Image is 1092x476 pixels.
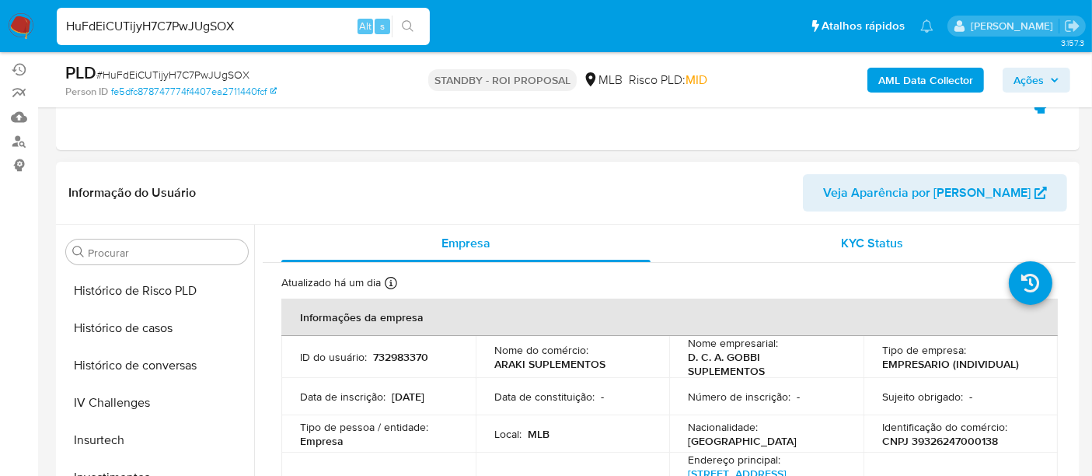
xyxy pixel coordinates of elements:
p: Empresa [300,434,344,448]
p: - [969,390,972,404]
b: PLD [65,60,96,85]
p: ID do usuário : [300,350,367,364]
span: # HuFdEiCUTijyH7C7PwJUgSOX [96,67,249,82]
button: Insurtech [60,422,254,459]
span: Veja Aparência por [PERSON_NAME] [823,174,1031,212]
button: Histórico de casos [60,310,254,347]
p: Local : [494,427,522,441]
a: Notificações [920,19,933,33]
button: search-icon [392,16,424,37]
a: fe5dfc878747774f4407ea2711440fcf [111,85,277,99]
p: - [797,390,800,404]
span: s [380,19,385,33]
button: Histórico de Risco PLD [60,272,254,310]
p: EMPRESARIO (INDIVIDUAL) [882,357,1019,371]
p: Tipo de pessoa / entidade : [300,420,428,434]
p: Nome empresarial : [688,336,778,350]
span: 3.157.3 [1061,37,1084,49]
th: Informações da empresa [281,299,1058,336]
p: - [601,390,604,404]
button: Procurar [72,246,85,258]
p: [DATE] [392,390,424,404]
p: [GEOGRAPHIC_DATA] [688,434,797,448]
p: Nacionalidade : [688,420,758,434]
p: MLB [528,427,549,441]
b: Person ID [65,85,108,99]
input: Pesquise usuários ou casos... [57,16,430,37]
p: Número de inscrição : [688,390,790,404]
span: Ações [1014,68,1044,93]
span: Risco PLD: [629,72,707,89]
p: Nome do comércio : [494,343,588,357]
span: Empresa [441,234,490,252]
p: D. C. A. GOBBI SUPLEMENTOS [688,350,839,378]
p: Data de constituição : [494,390,595,404]
b: AML Data Collector [878,68,973,93]
h1: Informação do Usuário [68,185,196,201]
p: Sujeito obrigado : [882,390,963,404]
button: AML Data Collector [867,68,984,93]
p: Atualizado há um dia [281,275,381,290]
button: IV Challenges [60,384,254,422]
button: Veja Aparência por [PERSON_NAME] [803,174,1067,212]
a: Sair [1064,18,1080,34]
span: Alt [359,19,372,33]
div: MLB [583,72,623,89]
p: 732983370 [373,350,428,364]
span: Atalhos rápidos [822,18,905,34]
p: CNPJ 39326247000138 [882,434,998,448]
p: alexandra.macedo@mercadolivre.com [971,19,1059,33]
p: ARAKI SUPLEMENTOS [494,357,605,371]
span: MID [686,71,707,89]
button: Histórico de conversas [60,347,254,384]
p: Endereço principal : [688,453,780,467]
button: Ações [1003,68,1070,93]
p: Data de inscrição : [300,390,386,404]
p: Tipo de empresa : [882,343,966,357]
p: STANDBY - ROI PROPOSAL [428,69,577,91]
input: Procurar [88,246,242,260]
span: KYC Status [842,234,904,252]
p: Identificação do comércio : [882,420,1007,434]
